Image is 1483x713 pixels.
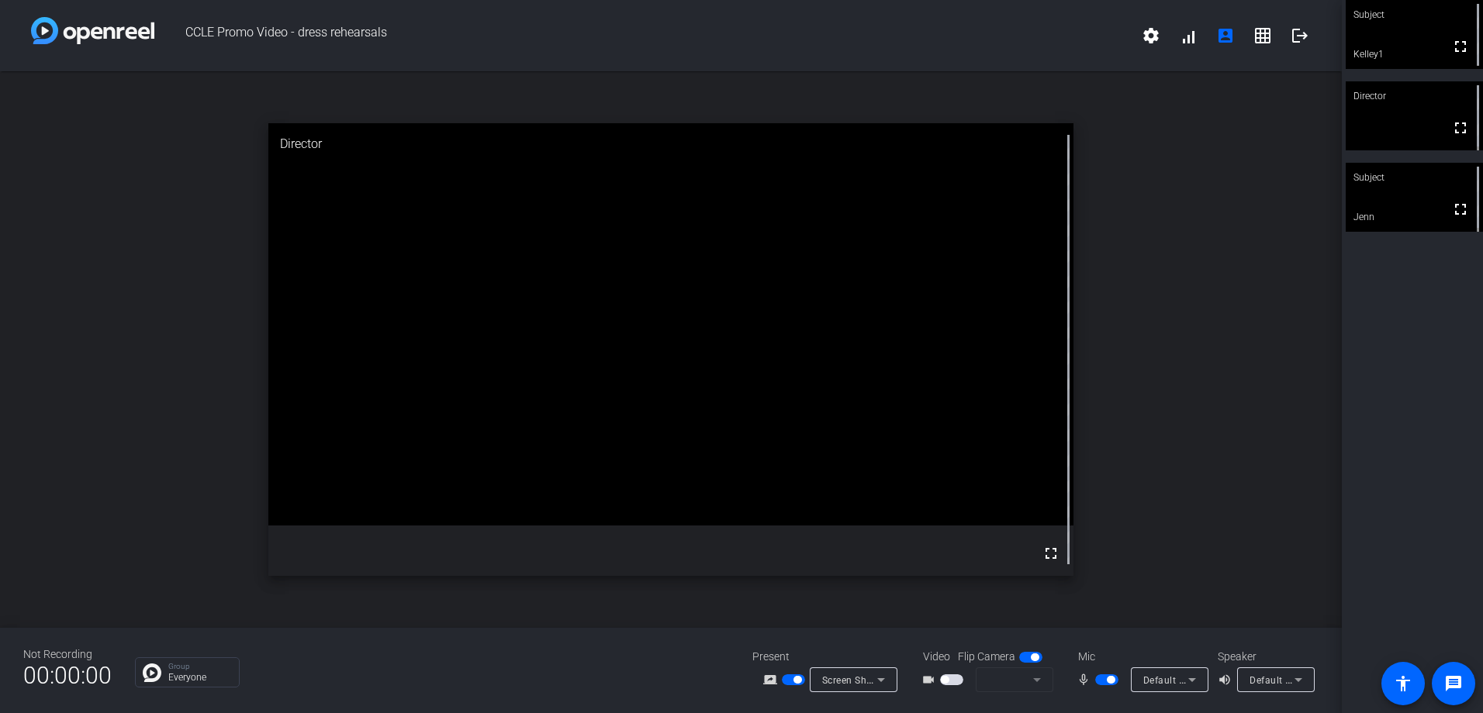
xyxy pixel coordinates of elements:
[923,649,950,665] span: Video
[1216,26,1235,45] mat-icon: account_box
[1394,674,1412,693] mat-icon: accessibility
[23,656,112,694] span: 00:00:00
[822,673,890,686] span: Screen Sharing
[1451,37,1470,56] mat-icon: fullscreen
[1451,119,1470,137] mat-icon: fullscreen
[1170,17,1207,54] button: signal_cellular_alt
[763,670,782,689] mat-icon: screen_share_outline
[154,17,1132,54] span: CCLE Promo Video - dress rehearsals
[268,123,1073,165] div: Director
[1444,674,1463,693] mat-icon: message
[1253,26,1272,45] mat-icon: grid_on
[1451,200,1470,219] mat-icon: fullscreen
[1346,163,1483,192] div: Subject
[1218,649,1311,665] div: Speaker
[1346,81,1483,111] div: Director
[1077,670,1095,689] mat-icon: mic_none
[1143,673,1476,686] span: Default - Microphone Array (Intel® Smart Sound Technology (Intel® SST))
[1042,544,1060,563] mat-icon: fullscreen
[31,17,154,44] img: white-gradient.svg
[143,663,161,682] img: Chat Icon
[1291,26,1309,45] mat-icon: logout
[1063,649,1218,665] div: Mic
[1250,673,1428,686] span: Default - Speakers (2- Realtek(R) Audio)
[1142,26,1160,45] mat-icon: settings
[168,663,231,670] p: Group
[958,649,1015,665] span: Flip Camera
[921,670,940,689] mat-icon: videocam_outline
[1218,670,1236,689] mat-icon: volume_up
[752,649,907,665] div: Present
[168,673,231,682] p: Everyone
[23,646,112,663] div: Not Recording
